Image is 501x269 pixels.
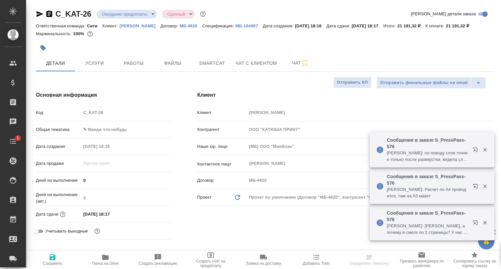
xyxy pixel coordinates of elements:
[387,186,468,199] p: [PERSON_NAME]: Расчет по А4 проводится, там на А3 макет
[478,147,492,153] button: Закрыть
[36,41,50,55] button: Добавить тэг
[119,23,160,28] a: [PERSON_NAME]
[247,192,494,203] div: Проект по умолчанию (Договор "МБ-4620", контрагент "ООО "КАТЮША ПРИНТ"")
[87,23,102,28] p: Сити
[100,11,149,17] button: Ожидание предоплаты
[160,23,180,28] p: Договор:
[247,176,494,185] input: Пустое поле
[45,10,53,18] button: Скопировать ссылку
[81,209,138,219] input: ✎ Введи что-нибудь
[377,77,471,89] button: Отправить финальные файлы на email
[478,183,492,189] button: Закрыть
[197,91,494,99] h4: Клиент
[81,176,171,185] input: ✎ Введи что-нибудь
[349,261,389,266] span: Определить тематику
[247,142,494,151] input: Пустое поле
[36,23,87,28] p: Ответственная команда:
[247,125,494,134] input: Пустое поле
[387,150,468,163] p: [PERSON_NAME]: по поводу слов точнее только после разверстки, видела слова на подложке невидимые
[55,9,91,18] a: C_KAT-26
[139,261,177,266] span: Создать рекламацию
[197,126,247,133] p: Контрагент
[36,31,73,36] p: Маржинальность:
[79,59,110,67] span: Услуги
[188,259,233,268] span: Создать счет на предоплату
[235,59,277,67] span: Чат с клиентом
[2,133,24,149] a: 1
[202,23,235,28] p: Спецификация:
[132,251,185,269] button: Создать рекламацию
[184,251,237,269] button: Создать счет на предоплату
[81,108,171,117] input: Пустое поле
[73,31,86,36] p: 100%
[263,23,295,28] p: Дата создания:
[377,77,486,89] div: split button
[197,161,247,167] p: Контактное лицо
[36,109,81,116] p: Код
[180,23,202,28] a: МБ-4620
[425,23,446,28] p: К оплате:
[81,193,171,203] input: Пустое поле
[387,137,468,150] p: Сообщения в заказе S_PressPass-576
[197,177,247,184] p: Договор
[36,126,81,133] p: Общая тематика
[86,30,94,38] button: 0.00 RUB;
[81,142,138,151] input: Пустое поле
[235,23,263,28] a: МБ-104997
[83,126,163,133] div: ✎ Введи что-нибудь
[387,173,468,186] p: Сообщения в заказе S_PressPass-576
[237,251,290,269] button: Заявка на доставку
[92,261,119,266] span: Папка на Drive
[165,11,187,17] button: Срочный
[301,59,309,67] svg: Подписаться
[469,180,484,195] button: Открыть в новой вкладке
[36,177,81,184] p: Дней на выполнение
[397,23,425,28] p: 21 191,32 ₽
[36,211,58,218] p: Дата сдачи
[36,10,44,18] button: Скопировать ссылку для ЯМессенджера
[352,23,383,28] p: [DATE] 18:17
[295,23,326,28] p: [DATE] 18:16
[469,216,484,232] button: Открыть в новой вкладке
[380,79,468,87] span: Отправить финальные файлы на email
[247,108,494,117] input: Пустое поле
[446,23,474,28] p: 21 191,32 ₽
[197,194,212,201] p: Проект
[469,143,484,159] button: Открыть в новой вкладке
[26,251,79,269] button: Сохранить
[343,251,396,269] button: Определить тематику
[197,109,247,116] p: Клиент
[387,210,468,223] p: Сообщения в заказе S_PressPass-576
[196,59,228,67] span: Smartcat
[58,210,67,219] button: Если добавить услуги и заполнить их объемом, то дата рассчитается автоматически
[45,228,88,234] span: Учитывать выходные
[285,59,316,67] span: Чат
[36,160,81,167] p: Дата продажи
[333,77,372,88] button: Отправить КП
[411,11,476,17] span: [PERSON_NAME] детали заказа
[383,23,397,28] p: Итого:
[81,159,138,168] input: Пустое поле
[93,227,101,235] button: Выбери, если сб и вс нужно считать рабочими днями для выполнения заказа.
[79,251,132,269] button: Папка на Drive
[13,135,23,141] span: 1
[199,10,207,18] button: Доп статусы указывают на важность/срочность заказа
[246,261,281,266] span: Заявка на доставку
[102,23,119,28] p: Клиент:
[162,10,195,19] div: Ожидание предоплаты
[387,223,468,236] p: [PERSON_NAME]: [PERSON_NAME], а почему в смете по 2 страницы? У нас одна. И 250 слов в слайде точ...
[303,261,330,266] span: Добавить Todo
[118,59,149,67] span: Работы
[43,261,62,266] span: Сохранить
[197,143,247,150] p: Наше юр. лицо
[36,191,81,205] p: Дней на выполнение (авт.)
[157,59,189,67] span: Файлы
[337,79,368,86] span: Отправить КП
[36,143,81,150] p: Дата создания
[290,251,343,269] button: Добавить Todo
[478,220,492,226] button: Закрыть
[326,23,352,28] p: Дата сдачи:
